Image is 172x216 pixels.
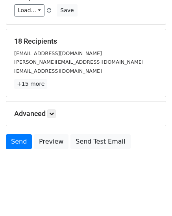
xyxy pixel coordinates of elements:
[14,79,47,89] a: +15 more
[57,4,77,17] button: Save
[14,59,144,65] small: [PERSON_NAME][EMAIL_ADDRESS][DOMAIN_NAME]
[14,68,102,74] small: [EMAIL_ADDRESS][DOMAIN_NAME]
[34,134,68,149] a: Preview
[6,134,32,149] a: Send
[14,4,44,17] a: Load...
[70,134,130,149] a: Send Test Email
[133,178,172,216] iframe: Chat Widget
[14,109,158,118] h5: Advanced
[14,50,102,56] small: [EMAIL_ADDRESS][DOMAIN_NAME]
[14,37,158,46] h5: 18 Recipients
